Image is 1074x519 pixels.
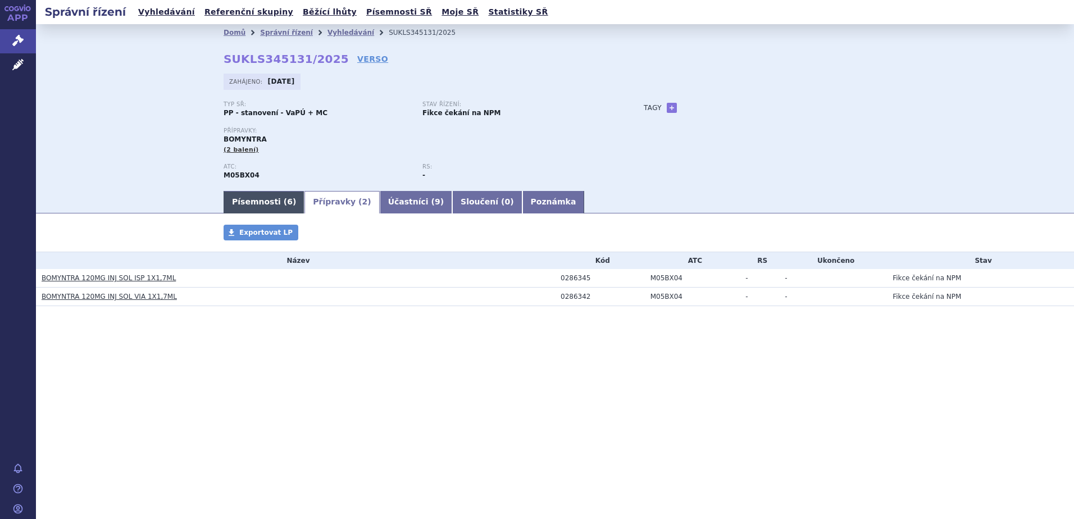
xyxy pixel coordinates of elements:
strong: SUKLS345131/2025 [224,52,349,66]
a: Sloučení (0) [452,191,522,213]
a: Písemnosti SŘ [363,4,435,20]
span: (2 balení) [224,146,259,153]
span: 2 [362,197,368,206]
a: Statistiky SŘ [485,4,551,20]
a: + [667,103,677,113]
a: BOMYNTRA 120MG INJ SOL VIA 1X1,7ML [42,293,177,301]
p: Stav řízení: [422,101,610,108]
a: Domů [224,29,245,37]
span: 6 [287,197,293,206]
th: Kód [555,252,645,269]
td: DENOSUMAB [645,269,740,288]
p: ATC: [224,163,411,170]
h3: Tagy [644,101,662,115]
strong: - [422,171,425,179]
td: DENOSUMAB [645,288,740,306]
div: 0286345 [561,274,645,282]
h2: Správní řízení [36,4,135,20]
th: Název [36,252,555,269]
a: Účastníci (9) [380,191,452,213]
a: Referenční skupiny [201,4,297,20]
a: Exportovat LP [224,225,298,240]
th: Stav [887,252,1074,269]
span: - [745,293,748,301]
span: - [745,274,748,282]
li: SUKLS345131/2025 [389,24,470,41]
a: Moje SŘ [438,4,482,20]
th: ATC [645,252,740,269]
a: Poznámka [522,191,585,213]
th: Ukončeno [779,252,887,269]
a: Běžící lhůty [299,4,360,20]
span: Exportovat LP [239,229,293,236]
a: Vyhledávání [135,4,198,20]
span: - [785,293,787,301]
a: VERSO [357,53,388,65]
strong: PP - stanovení - VaPÚ + MC [224,109,327,117]
a: Přípravky (2) [304,191,379,213]
td: Fikce čekání na NPM [887,269,1074,288]
span: 0 [504,197,510,206]
p: Přípravky: [224,128,621,134]
span: 9 [435,197,440,206]
span: - [785,274,787,282]
div: 0286342 [561,293,645,301]
span: Zahájeno: [229,77,265,86]
a: BOMYNTRA 120MG INJ SOL ISP 1X1,7ML [42,274,176,282]
td: Fikce čekání na NPM [887,288,1074,306]
p: Typ SŘ: [224,101,411,108]
p: RS: [422,163,610,170]
strong: Fikce čekání na NPM [422,109,500,117]
strong: [DATE] [268,78,295,85]
a: Vyhledávání [327,29,374,37]
a: Písemnosti (6) [224,191,304,213]
th: RS [740,252,779,269]
strong: DENOSUMAB [224,171,260,179]
span: BOMYNTRA [224,135,267,143]
a: Správní řízení [260,29,313,37]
